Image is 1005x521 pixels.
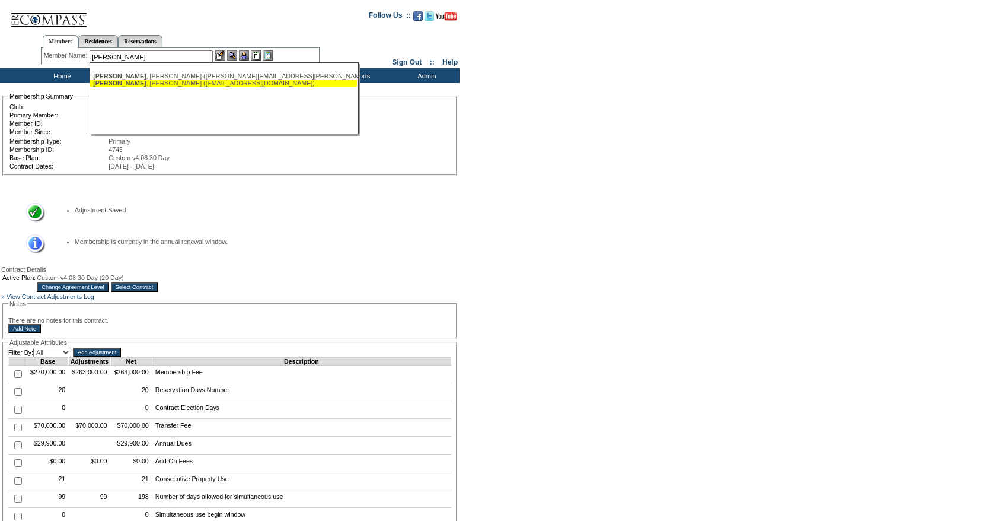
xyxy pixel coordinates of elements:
[27,383,69,401] td: 20
[8,93,74,100] legend: Membership Summary
[75,207,439,214] li: Adjustment Saved
[152,401,451,419] td: Contract Election Days
[69,419,110,437] td: $70,000.00
[93,80,146,87] span: [PERSON_NAME]
[37,282,109,292] input: Change Agreement Level
[109,138,130,145] span: Primary
[9,163,107,170] td: Contract Dates:
[9,112,112,119] td: Primary Member:
[110,472,152,490] td: 21
[152,366,451,383] td: Membership Fee
[215,50,225,61] img: b_edit.gif
[436,15,457,22] a: Subscribe to our YouTube Channel
[110,401,152,419] td: 0
[111,282,158,292] input: Select Contract
[263,50,273,61] img: b_calculator.gif
[27,68,95,83] td: Home
[93,72,146,80] span: [PERSON_NAME]
[9,138,107,145] td: Membership Type:
[93,72,354,80] div: , [PERSON_NAME] ([PERSON_NAME][EMAIL_ADDRESS][PERSON_NAME][DOMAIN_NAME])
[27,401,69,419] td: 0
[69,490,110,508] td: 99
[18,203,45,223] img: Success Message
[392,58,422,66] a: Sign Out
[27,472,69,490] td: 21
[152,358,451,366] td: Description
[37,274,123,281] span: Custom v4.08 30 Day (20 Day)
[110,358,152,366] td: Net
[27,437,69,455] td: $29,900.00
[109,163,154,170] span: [DATE] - [DATE]
[110,455,152,472] td: $0.00
[69,366,110,383] td: $263,000.00
[8,339,68,346] legend: Adjustable Attributes
[152,419,451,437] td: Transfer Fee
[9,154,107,161] td: Base Plan:
[8,300,27,307] legend: Notes
[27,366,69,383] td: $270,000.00
[44,50,90,61] div: Member Name:
[27,358,69,366] td: Base
[425,11,434,21] img: Follow us on Twitter
[73,348,121,357] input: Add Adjustment
[8,348,71,357] td: Filter By:
[8,324,41,333] input: Add Note
[8,317,109,324] span: There are no notes for this contract.
[110,490,152,508] td: 198
[1,266,458,273] div: Contract Details
[27,419,69,437] td: $70,000.00
[227,50,237,61] img: View
[1,293,94,300] a: » View Contract Adjustments Log
[9,128,112,135] td: Member Since:
[152,437,451,455] td: Annual Dues
[78,35,118,47] a: Residences
[152,472,451,490] td: Consecutive Property Use
[10,3,87,27] img: Compass Home
[93,80,354,87] div: , [PERSON_NAME] ([EMAIL_ADDRESS][DOMAIN_NAME])
[391,68,460,83] td: Admin
[413,15,423,22] a: Become our fan on Facebook
[9,120,112,127] td: Member ID:
[110,383,152,401] td: 20
[152,455,451,472] td: Add-On Fees
[9,103,112,110] td: Club:
[425,15,434,22] a: Follow us on Twitter
[430,58,435,66] span: ::
[436,12,457,21] img: Subscribe to our YouTube Channel
[110,419,152,437] td: $70,000.00
[43,35,79,48] a: Members
[27,455,69,472] td: $0.00
[18,234,45,254] img: Information Message
[442,58,458,66] a: Help
[2,274,36,281] td: Active Plan:
[109,146,123,153] span: 4745
[239,50,249,61] img: Impersonate
[69,455,110,472] td: $0.00
[109,154,169,161] span: Custom v4.08 30 Day
[9,146,107,153] td: Membership ID:
[152,383,451,401] td: Reservation Days Number
[152,490,451,508] td: Number of days allowed for simultaneous use
[75,238,439,245] li: Membership is currently in the annual renewal window.
[27,490,69,508] td: 99
[413,11,423,21] img: Become our fan on Facebook
[110,437,152,455] td: $29,900.00
[110,366,152,383] td: $263,000.00
[251,50,261,61] img: Reservations
[69,358,110,366] td: Adjustments
[118,35,162,47] a: Reservations
[369,10,411,24] td: Follow Us ::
